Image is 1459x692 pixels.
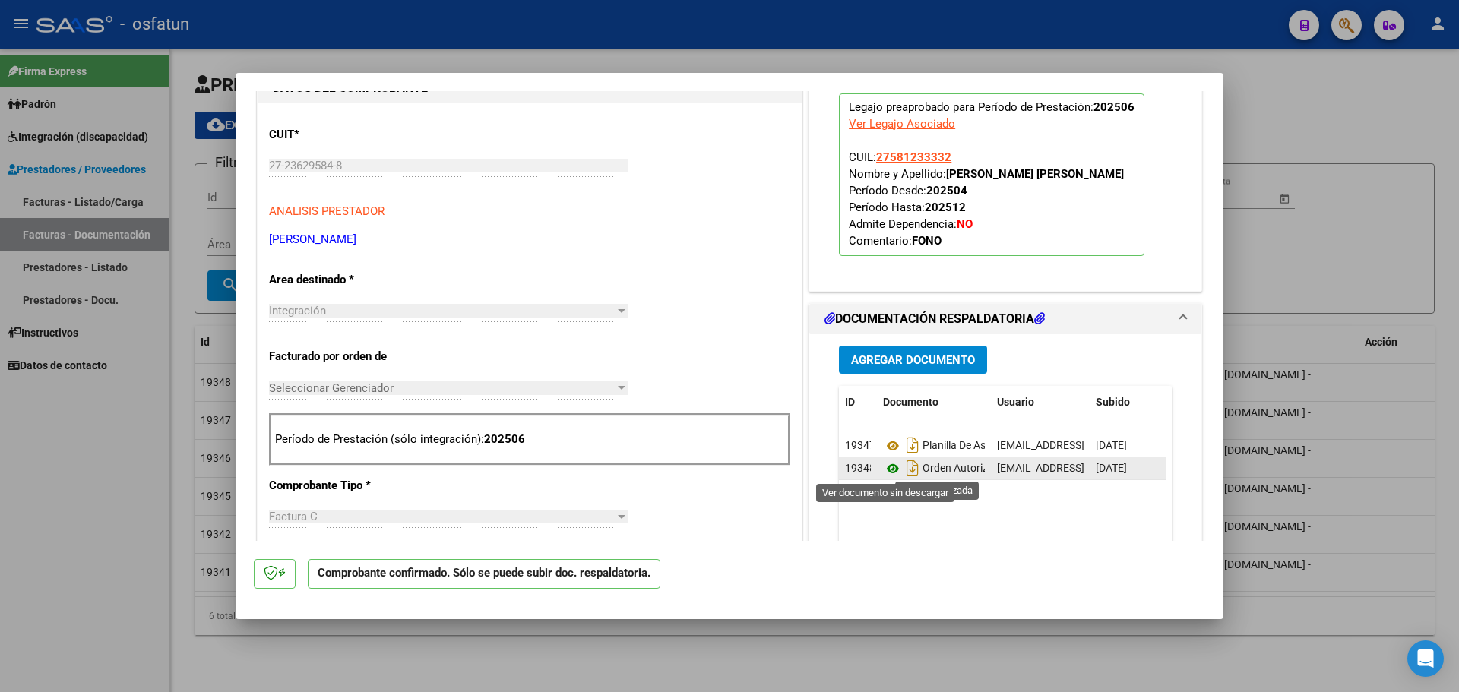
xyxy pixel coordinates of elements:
p: Período de Prestación (sólo integración): [275,431,784,448]
p: Legajo preaprobado para Período de Prestación: [839,93,1144,256]
i: Descargar documento [903,456,923,480]
div: Open Intercom Messenger [1407,640,1444,677]
strong: NO [957,217,973,231]
span: [EMAIL_ADDRESS][DOMAIN_NAME] - [PERSON_NAME] [997,462,1255,474]
datatable-header-cell: Acción [1166,386,1242,419]
span: Planilla De Asistencia Junio 2025 [883,440,1078,452]
button: Agregar Documento [839,346,987,374]
span: 19347 [845,439,875,451]
span: 19348 [845,462,875,474]
p: Comprobante confirmado. Sólo se puede subir doc. respaldatoria. [308,559,660,589]
strong: 202504 [926,184,967,197]
span: Orden Autorizada [883,463,1006,475]
p: Area destinado * [269,271,426,289]
datatable-header-cell: ID [839,386,877,419]
span: ANALISIS PRESTADOR [269,204,385,218]
span: [DATE] [1096,462,1127,474]
span: Agregar Documento [851,353,975,367]
h1: DOCUMENTACIÓN RESPALDATORIA [824,310,1045,328]
span: [DATE] [1096,439,1127,451]
span: [EMAIL_ADDRESS][DOMAIN_NAME] - [PERSON_NAME] [997,439,1255,451]
strong: 202506 [484,432,525,446]
datatable-header-cell: Documento [877,386,991,419]
span: ID [845,396,855,408]
strong: FONO [912,234,942,248]
mat-expansion-panel-header: DOCUMENTACIÓN RESPALDATORIA [809,304,1201,334]
span: 27581233332 [876,150,951,164]
span: Usuario [997,396,1034,408]
p: Comprobante Tipo * [269,477,426,495]
span: Seleccionar Gerenciador [269,381,615,395]
span: Subido [1096,396,1130,408]
span: CUIL: Nombre y Apellido: Período Desde: Período Hasta: Admite Dependencia: [849,150,1124,248]
p: CUIT [269,126,426,144]
datatable-header-cell: Usuario [991,386,1090,419]
div: Ver Legajo Asociado [849,115,955,132]
span: Factura C [269,510,318,523]
strong: [PERSON_NAME] [PERSON_NAME] [946,167,1124,181]
span: Comentario: [849,234,942,248]
p: [PERSON_NAME] [269,231,790,248]
div: DOCUMENTACIÓN RESPALDATORIA [809,334,1201,649]
strong: DATOS DEL COMPROBANTE [273,81,428,95]
strong: 202506 [1093,100,1135,114]
i: Descargar documento [903,433,923,457]
span: Integración [269,304,326,318]
span: Documento [883,396,938,408]
p: Facturado por orden de [269,348,426,365]
datatable-header-cell: Subido [1090,386,1166,419]
strong: 202512 [925,201,966,214]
